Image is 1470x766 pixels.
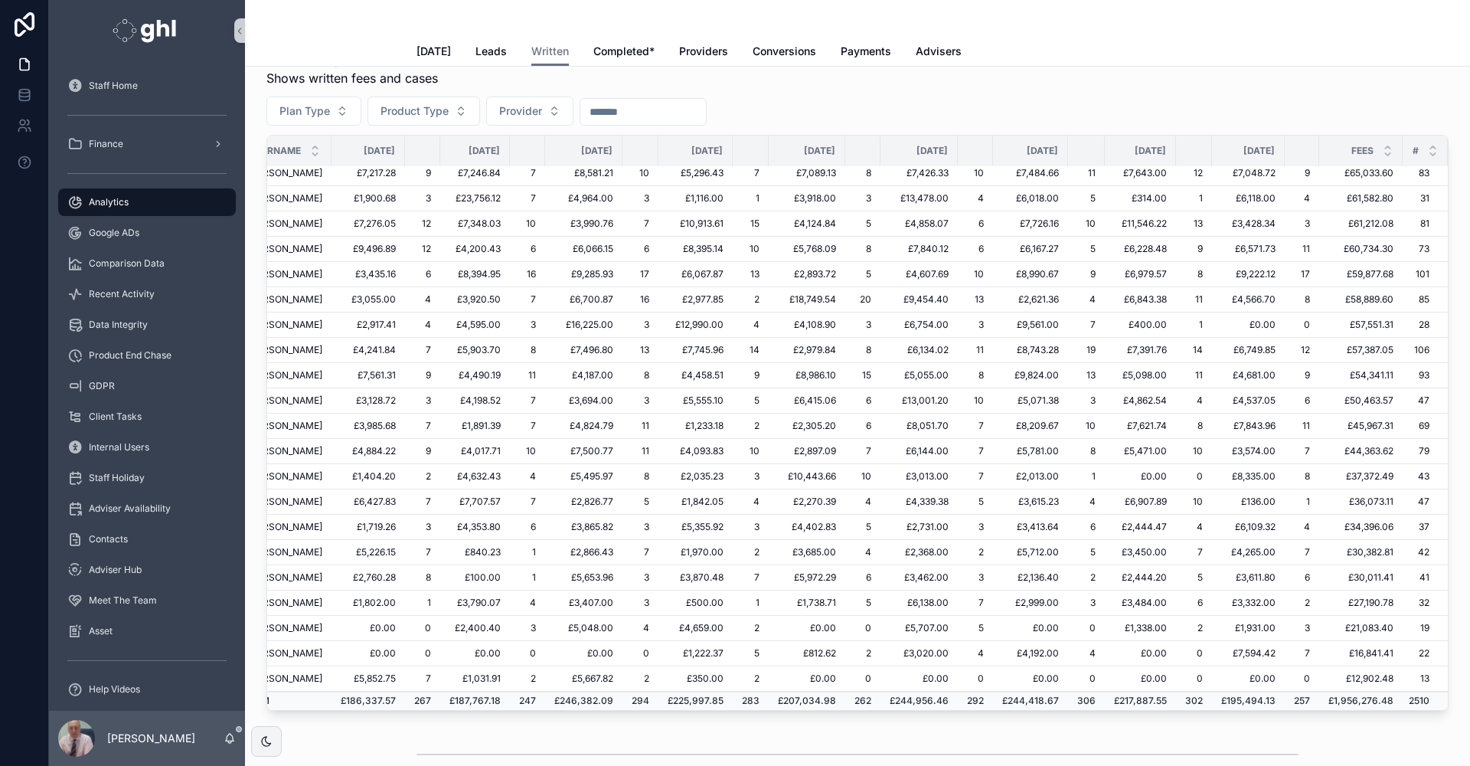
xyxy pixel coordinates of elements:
td: £4,108.90 [769,313,845,338]
td: 7 [958,414,993,439]
td: 13 [733,262,769,287]
td: £6,415.06 [769,388,845,414]
td: [PERSON_NAME] [230,363,332,388]
td: £4,490.19 [440,363,510,388]
td: 10 [958,388,993,414]
td: 4 [958,186,993,211]
td: 4 [405,287,440,313]
img: App logo [113,18,181,43]
td: 3 [845,313,880,338]
td: £5,296.43 [658,161,733,186]
span: Username [249,145,301,157]
span: [DATE] [1027,145,1058,157]
a: Recent Activity [58,280,236,308]
td: [PERSON_NAME] [230,186,332,211]
td: 12 [1176,161,1212,186]
td: £57,551.31 [1319,313,1403,338]
a: Internal Users [58,434,236,461]
td: 3 [622,186,658,211]
td: 10 [958,262,993,287]
a: Help Videos [58,676,236,703]
td: £5,055.00 [880,363,958,388]
td: 10 [1068,211,1105,237]
td: £7,643.00 [1105,161,1176,186]
td: £1,233.18 [658,414,733,439]
td: 7 [510,388,545,414]
td: £5,071.38 [993,388,1068,414]
td: 3 [958,313,993,338]
a: Leads [475,38,507,68]
td: £4,681.00 [1212,363,1285,388]
td: 9 [733,363,769,388]
td: 6 [958,211,993,237]
td: 101 [1403,262,1448,287]
td: £7,391.76 [1105,338,1176,363]
a: Staff Holiday [58,464,236,492]
td: £4,124.84 [769,211,845,237]
td: [PERSON_NAME] [230,262,332,287]
td: £6,754.00 [880,313,958,338]
td: 5 [845,211,880,237]
span: Asset [89,625,113,637]
td: £3,694.00 [545,388,622,414]
td: £7,496.80 [545,338,622,363]
td: £9,222.12 [1212,262,1285,287]
td: £8,209.67 [993,414,1068,439]
td: 10 [1068,414,1105,439]
td: 0 [1285,313,1319,338]
td: 7 [405,338,440,363]
td: 4 [733,313,769,338]
td: £4,964.00 [545,186,622,211]
a: Comparison Data [58,250,236,277]
td: 9 [1285,161,1319,186]
td: £4,607.69 [880,262,958,287]
span: Conversions [753,44,816,59]
td: £6,228.48 [1105,237,1176,262]
td: £5,098.00 [1105,363,1176,388]
td: 8 [1176,262,1212,287]
td: 8 [845,338,880,363]
td: 4 [405,313,440,338]
td: 7 [405,414,440,439]
span: Contacts [89,533,128,545]
td: £4,595.00 [440,313,510,338]
td: 4 [1285,186,1319,211]
td: £7,217.28 [332,161,405,186]
td: £50,463.57 [1319,388,1403,414]
td: 8 [958,363,993,388]
td: £6,843.38 [1105,287,1176,313]
td: £23,756.12 [440,186,510,211]
td: 28 [1403,313,1448,338]
span: Analytics [89,196,129,208]
td: £6,749.85 [1212,338,1285,363]
td: £11,546.22 [1105,211,1176,237]
td: £6,571.73 [1212,237,1285,262]
td: 10 [622,161,658,186]
td: 9 [1285,363,1319,388]
span: [DATE] [1243,145,1275,157]
td: 8 [845,237,880,262]
td: 6 [845,414,880,439]
td: £61,212.08 [1319,211,1403,237]
td: 14 [733,338,769,363]
button: Select Button [266,97,361,126]
td: £12,990.00 [658,313,733,338]
span: [DATE] [364,145,395,157]
td: 9 [405,161,440,186]
a: Analytics [58,188,236,216]
span: Meet The Team [89,594,157,607]
td: £13,478.00 [880,186,958,211]
td: £9,285.93 [545,262,622,287]
a: Staff Home [58,72,236,100]
td: £7,484.66 [993,161,1068,186]
td: 7 [733,161,769,186]
td: 106 [1403,338,1448,363]
td: £5,903.70 [440,338,510,363]
td: 19 [1068,338,1105,363]
td: £400.00 [1105,313,1176,338]
td: 7 [510,287,545,313]
td: 11 [1285,237,1319,262]
td: £4,858.07 [880,211,958,237]
td: 9 [405,363,440,388]
td: [PERSON_NAME] [230,237,332,262]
